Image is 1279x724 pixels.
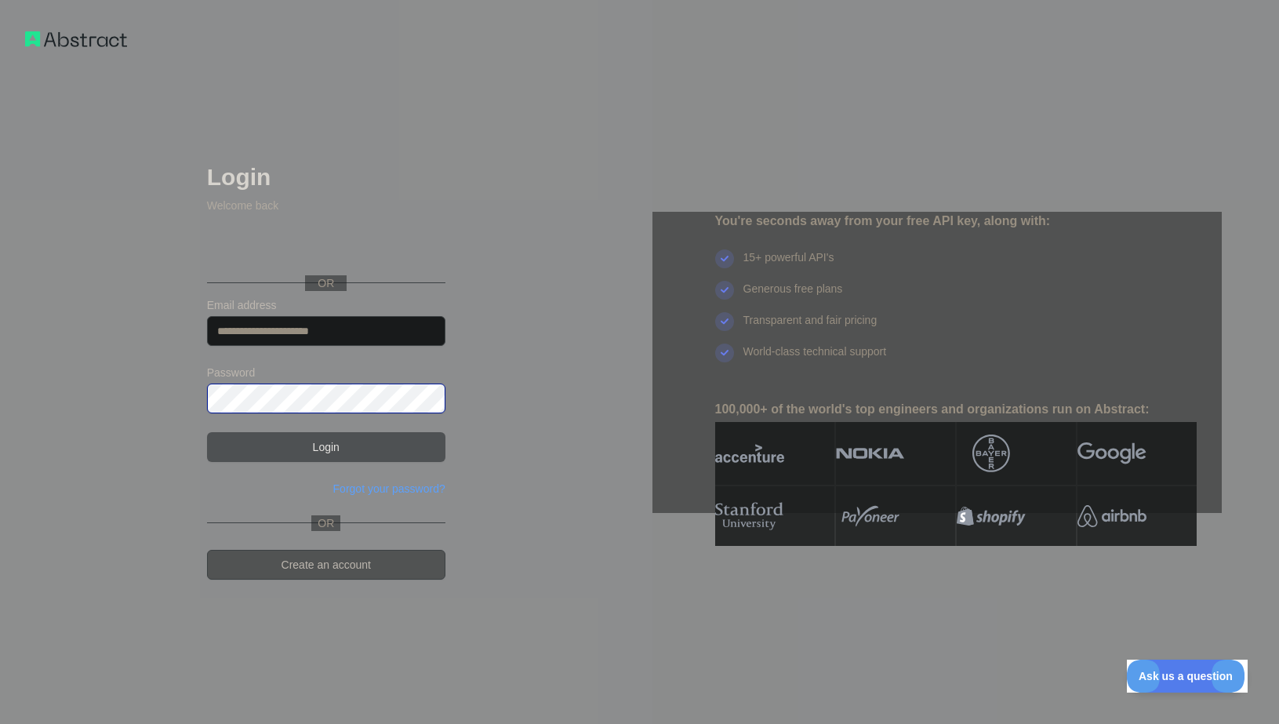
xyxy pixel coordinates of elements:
[743,344,887,375] div: World-class technical support
[25,31,127,47] img: Workflow
[207,550,445,580] a: Create an account
[972,435,1010,472] img: bayer
[743,281,843,312] div: Generous free plans
[207,231,442,265] div: Fazer login com o Google. Abre em uma nova guia
[311,515,340,531] span: OR
[715,312,734,331] img: check mark
[1127,660,1248,693] iframe: Toggle Customer Support
[715,344,734,362] img: check mark
[715,281,734,300] img: check mark
[305,275,347,291] span: OR
[715,249,734,268] img: check mark
[836,499,905,533] img: payoneer
[207,365,445,380] label: Password
[715,400,1197,419] div: 100,000+ of the world's top engineers and organizations run on Abstract:
[743,249,834,281] div: 15+ powerful API's
[207,198,445,213] p: Welcome back
[1077,499,1146,533] img: airbnb
[957,499,1026,533] img: shopify
[207,297,445,313] label: Email address
[715,499,784,533] img: stanford university
[743,312,877,344] div: Transparent and fair pricing
[1077,435,1146,472] img: google
[836,435,905,472] img: nokia
[715,435,784,472] img: accenture
[207,163,445,191] h2: Login
[333,482,445,495] a: Forgot your password?
[199,231,450,265] iframe: Botão "Fazer login com o Google"
[207,432,445,462] button: Login
[715,212,1197,231] div: You're seconds away from your free API key, along with:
